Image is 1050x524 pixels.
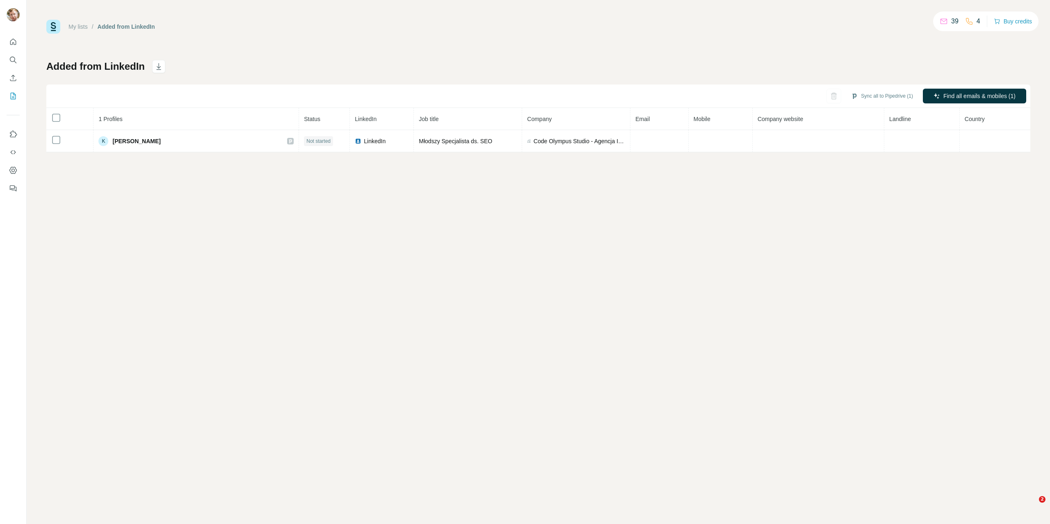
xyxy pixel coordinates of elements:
a: My lists [68,23,88,30]
button: Sync all to Pipedrive (1) [845,90,919,102]
button: Quick start [7,34,20,49]
span: LinkedIn [364,137,386,145]
span: Not started [306,137,331,145]
span: Email [635,116,650,122]
img: Avatar [7,8,20,21]
button: My lists [7,89,20,103]
button: Use Surfe on LinkedIn [7,127,20,142]
span: Młodszy Specjalista ds. SEO [419,138,492,144]
span: Mobile [694,116,710,122]
li: / [92,23,94,31]
button: Search [7,53,20,67]
img: LinkedIn logo [355,138,361,144]
button: Enrich CSV [7,71,20,85]
span: Find all emails & mobiles (1) [943,92,1016,100]
div: Added from LinkedIn [98,23,155,31]
h1: Added from LinkedIn [46,60,145,73]
button: Find all emails & mobiles (1) [923,89,1026,103]
span: 1 Profiles [98,116,122,122]
span: 2 [1039,496,1045,503]
button: Dashboard [7,163,20,178]
p: 39 [951,16,959,26]
span: Landline [889,116,911,122]
img: Surfe Logo [46,20,60,34]
span: Country [965,116,985,122]
span: Company website [758,116,803,122]
span: LinkedIn [355,116,377,122]
iframe: Intercom live chat [1022,496,1042,516]
div: K [98,136,108,146]
span: Code Olympus Studio - Agencja Interaktywna | E-Commerce [534,137,625,145]
button: Buy credits [994,16,1032,27]
span: [PERSON_NAME] [112,137,160,145]
span: Job title [419,116,438,122]
button: Feedback [7,181,20,196]
span: Company [527,116,552,122]
span: Status [304,116,320,122]
p: 4 [977,16,980,26]
button: Use Surfe API [7,145,20,160]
